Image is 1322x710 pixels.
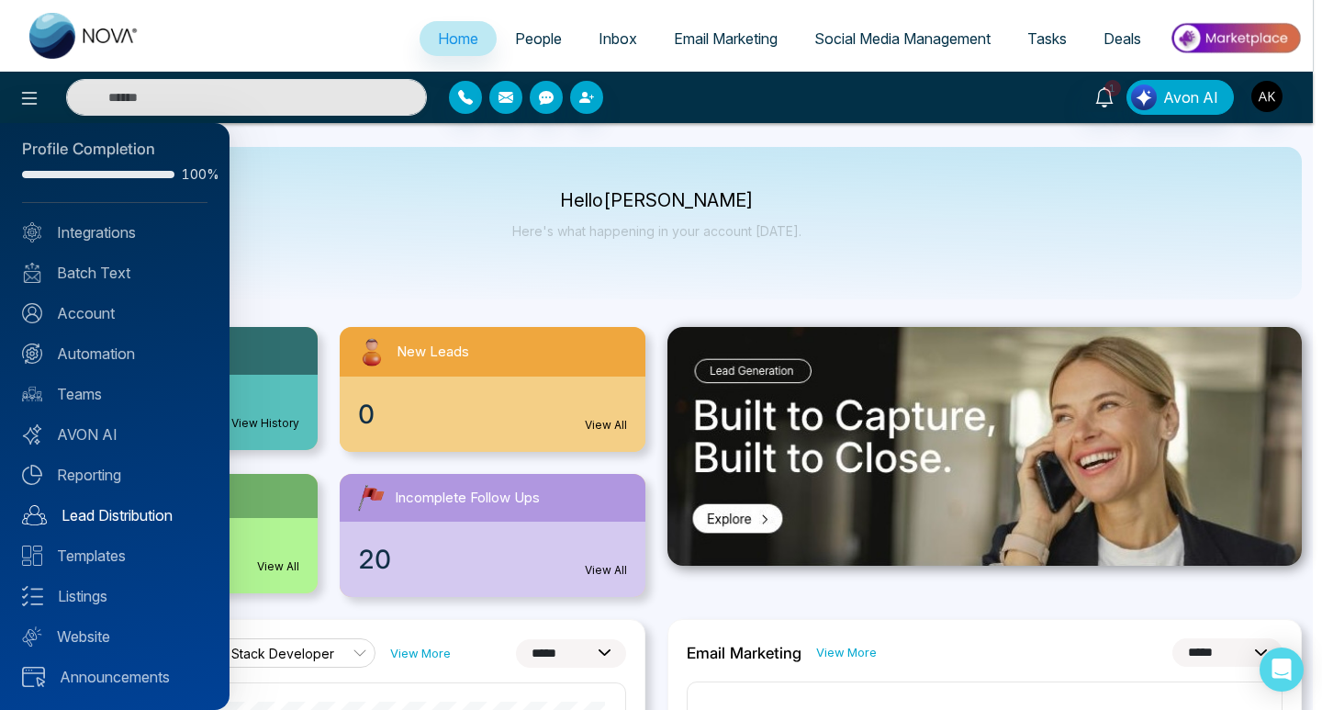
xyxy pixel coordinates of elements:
img: Templates.svg [22,546,42,566]
img: Reporting.svg [22,465,42,485]
a: Listings [22,585,207,607]
a: Integrations [22,221,207,243]
img: announcements.svg [22,667,45,687]
a: Templates [22,545,207,567]
a: Account [22,302,207,324]
a: AVON AI [22,423,207,445]
img: Lead-dist.svg [22,505,47,525]
img: Listings.svg [22,586,43,606]
img: Automation.svg [22,344,42,364]
div: Open Intercom Messenger [1260,648,1304,692]
img: team.svg [22,384,42,404]
div: Profile Completion [22,138,207,162]
img: Integrated.svg [22,222,42,242]
a: Website [22,625,207,648]
span: 100% [182,168,207,181]
img: Avon-AI.svg [22,424,42,445]
img: batch_text_white.png [22,263,42,283]
a: Automation [22,343,207,365]
img: Website.svg [22,626,42,647]
a: Lead Distribution [22,504,207,526]
a: Batch Text [22,262,207,284]
a: Announcements [22,666,207,688]
a: Teams [22,383,207,405]
img: Account.svg [22,303,42,323]
a: Reporting [22,464,207,486]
